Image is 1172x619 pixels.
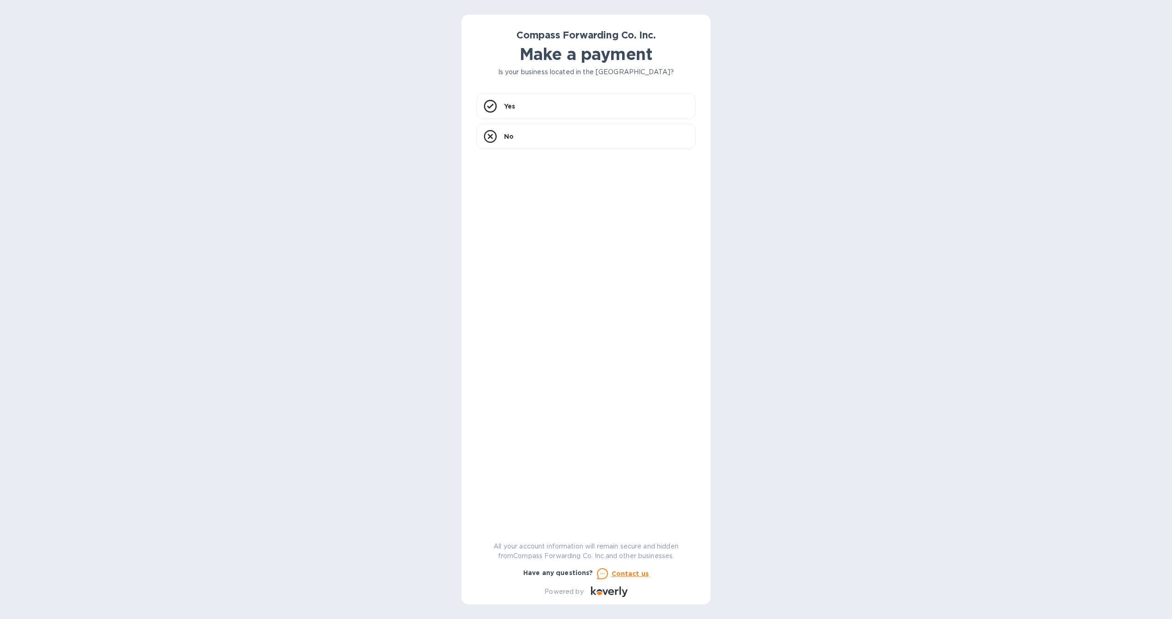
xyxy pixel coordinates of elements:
b: Have any questions? [523,569,593,576]
p: Powered by [544,587,583,597]
u: Contact us [612,570,649,577]
p: Is your business located in the [GEOGRAPHIC_DATA]? [476,67,696,77]
p: All your account information will remain secure and hidden from Compass Forwarding Co. Inc. and o... [476,542,696,561]
b: Compass Forwarding Co. Inc. [516,29,656,41]
h1: Make a payment [476,44,696,64]
p: Yes [504,102,515,111]
p: No [504,132,514,141]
